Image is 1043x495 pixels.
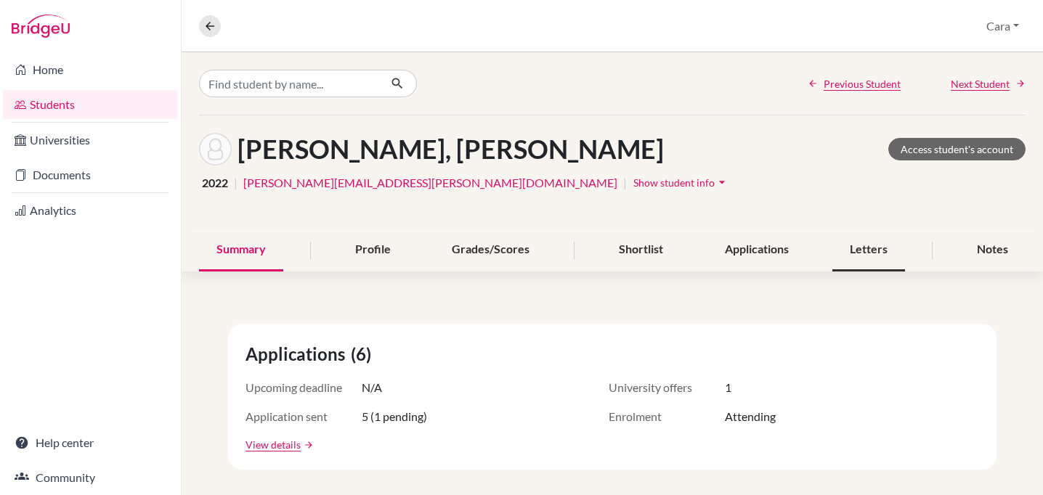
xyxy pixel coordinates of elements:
a: Documents [3,160,178,189]
span: Previous Student [824,76,901,91]
span: 2022 [202,174,228,192]
a: Previous Student [808,76,901,91]
span: Application sent [245,408,362,425]
a: Access student's account [888,138,1026,160]
span: Attending [725,408,776,425]
span: Show student info [633,176,715,189]
button: Show student infoarrow_drop_down [633,171,730,194]
span: (6) [351,341,377,367]
img: Bridge-U [12,15,70,38]
a: Help center [3,428,178,457]
div: Grades/Scores [434,229,547,271]
a: View details [245,437,301,452]
div: Letters [832,229,905,271]
a: Students [3,90,178,119]
span: | [623,174,627,192]
button: Cara [980,12,1026,40]
h1: [PERSON_NAME], [PERSON_NAME] [238,134,664,165]
div: Applications [707,229,806,271]
a: [PERSON_NAME][EMAIL_ADDRESS][PERSON_NAME][DOMAIN_NAME] [243,174,617,192]
span: | [234,174,238,192]
div: Notes [959,229,1026,271]
span: Next Student [951,76,1010,91]
span: 5 (1 pending) [362,408,427,425]
span: University offers [609,379,725,396]
div: Profile [338,229,408,271]
a: Universities [3,126,178,155]
a: Analytics [3,196,178,225]
a: Next Student [951,76,1026,91]
span: 1 [725,379,731,396]
a: Home [3,55,178,84]
div: Summary [199,229,283,271]
i: arrow_drop_down [715,175,729,189]
input: Find student by name... [199,70,379,97]
span: N/A [362,379,382,396]
a: Community [3,463,178,492]
span: Enrolment [609,408,725,425]
img: Fernando Andrés Vásquez Montecino's avatar [199,133,232,165]
span: Upcoming deadline [245,379,362,396]
div: Shortlist [601,229,681,271]
a: arrow_forward [301,440,314,450]
span: Applications [245,341,351,367]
